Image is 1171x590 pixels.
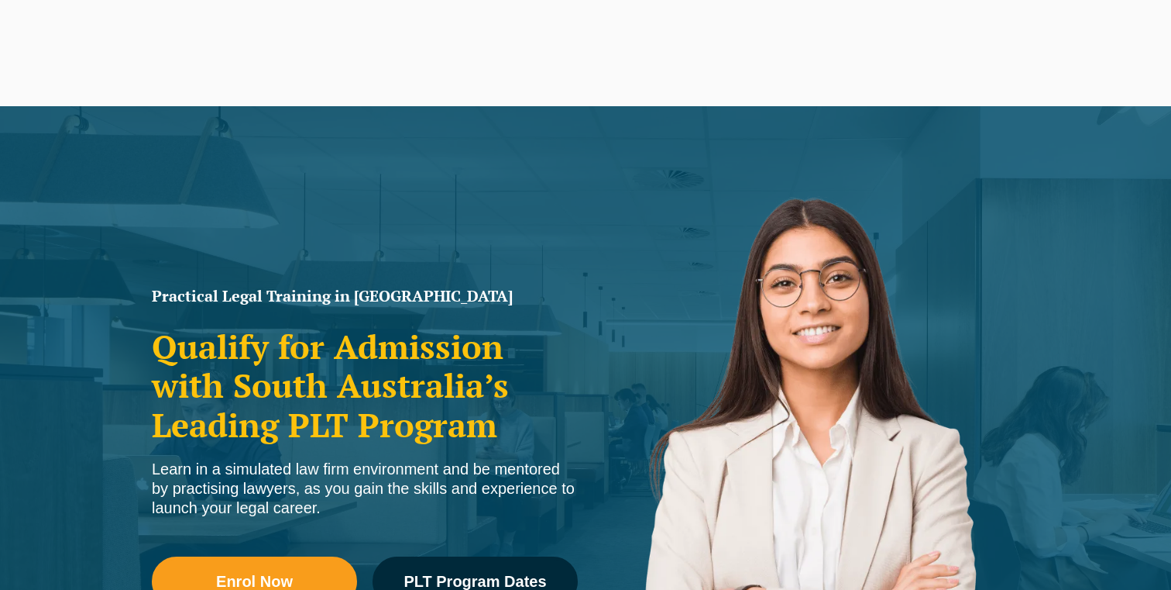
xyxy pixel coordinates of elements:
span: Enrol Now [216,574,293,589]
h2: Qualify for Admission with South Australia’s Leading PLT Program [152,327,578,444]
div: Learn in a simulated law firm environment and be mentored by practising lawyers, as you gain the ... [152,460,578,518]
span: PLT Program Dates [403,574,546,589]
h1: Practical Legal Training in [GEOGRAPHIC_DATA] [152,288,578,304]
